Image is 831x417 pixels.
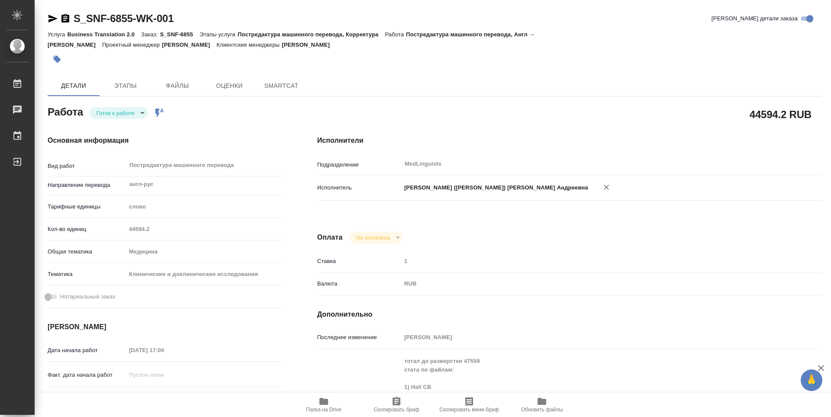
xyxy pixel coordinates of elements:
input: Пустое поле [401,331,779,343]
span: Файлы [157,80,198,91]
div: слово [126,199,283,214]
input: Пустое поле [126,369,202,381]
button: 🙏 [801,369,822,391]
p: Проектный менеджер [102,42,162,48]
button: Скопировать бриф [360,393,433,417]
span: Скопировать мини-бриф [439,407,499,413]
input: Пустое поле [401,255,779,267]
p: [PERSON_NAME] [162,42,216,48]
p: Работа [385,31,406,38]
h4: Оплата [317,232,343,243]
span: Скопировать бриф [374,407,419,413]
input: Пустое поле [126,391,202,404]
p: [PERSON_NAME] ([PERSON_NAME]) [PERSON_NAME] Андреевна [401,183,588,192]
button: Скопировать ссылку для ЯМессенджера [48,13,58,24]
div: Медицина [126,244,283,259]
input: Пустое поле [126,223,283,235]
button: Обновить файлы [506,393,578,417]
div: Готов к работе [90,107,148,119]
p: Ставка [317,257,401,266]
a: S_SNF-6855-WK-001 [74,13,174,24]
p: Вид работ [48,162,126,170]
h4: Основная информация [48,135,283,146]
span: Папка на Drive [306,407,341,413]
p: Тарифные единицы [48,202,126,211]
span: Оценки [209,80,250,91]
button: Не оплачена [354,234,392,241]
h2: Работа [48,103,83,119]
h4: [PERSON_NAME] [48,322,283,332]
p: Кол-во единиц [48,225,126,234]
span: 🙏 [804,371,819,389]
h2: 44594.2 RUB [750,107,812,122]
p: Постредактура машинного перевода, Корректура [238,31,385,38]
p: Заказ: [141,31,160,38]
button: Скопировать ссылку [60,13,71,24]
p: Этапы услуги [200,31,238,38]
div: RUB [401,276,779,291]
p: Факт. дата начала работ [48,371,126,379]
span: [PERSON_NAME] детали заказа [712,14,798,23]
button: Удалить исполнителя [597,178,616,197]
button: Папка на Drive [287,393,360,417]
p: Общая тематика [48,247,126,256]
div: Готов к работе [349,232,403,244]
span: Детали [53,80,94,91]
h4: Исполнители [317,135,821,146]
p: Услуга [48,31,67,38]
div: Клинические и доклинические исследования [126,267,283,282]
p: Business Translation 2.0 [67,31,141,38]
button: Готов к работе [94,109,137,117]
span: Нотариальный заказ [60,292,115,301]
button: Скопировать мини-бриф [433,393,506,417]
button: Добавить тэг [48,50,67,69]
p: Тематика [48,270,126,279]
input: Пустое поле [126,344,202,356]
h4: Дополнительно [317,309,821,320]
p: Последнее изменение [317,333,401,342]
p: Подразделение [317,160,401,169]
p: Исполнитель [317,183,401,192]
span: Этапы [105,80,146,91]
p: Дата начала работ [48,346,126,355]
span: SmartCat [261,80,302,91]
p: [PERSON_NAME] [282,42,336,48]
p: Валюта [317,279,401,288]
p: Клиентские менеджеры [216,42,282,48]
p: Направление перевода [48,181,126,189]
p: S_SNF-6855 [160,31,200,38]
span: Обновить файлы [521,407,563,413]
